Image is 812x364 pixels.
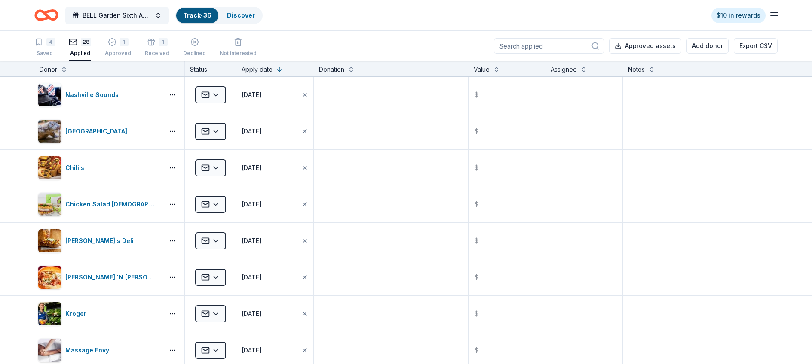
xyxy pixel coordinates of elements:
[65,236,137,246] div: [PERSON_NAME]'s Deli
[175,7,263,24] button: Track· 36Discover
[38,119,160,143] button: Image for Nashville Zoo[GEOGRAPHIC_DATA]
[65,345,113,355] div: Massage Envy
[242,309,262,319] div: [DATE]
[145,34,169,61] button: 1Received
[34,50,55,57] div: Saved
[38,229,160,253] button: Image for Jason's Deli[PERSON_NAME]'s Deli
[236,113,313,149] button: [DATE]
[494,38,604,54] input: Search applied
[34,5,58,25] a: Home
[236,259,313,295] button: [DATE]
[83,10,151,21] span: BELL Garden Sixth Annual Virtual Auction
[236,77,313,113] button: [DATE]
[145,50,169,57] div: Received
[65,7,169,24] button: BELL Garden Sixth Annual Virtual Auction
[474,64,490,75] div: Value
[242,126,262,136] div: [DATE]
[242,272,262,282] div: [DATE]
[183,34,206,61] button: Declined
[227,12,255,19] a: Discover
[242,236,262,246] div: [DATE]
[185,61,236,76] div: Status
[105,50,131,57] div: Approved
[38,83,61,106] img: Image for Nashville Sounds
[46,38,55,46] div: 4
[236,223,313,259] button: [DATE]
[220,34,257,61] button: Not interested
[242,163,262,173] div: [DATE]
[65,272,160,282] div: [PERSON_NAME] 'N [PERSON_NAME]'s BBQ Restaurant
[40,64,57,75] div: Donor
[236,296,313,332] button: [DATE]
[242,199,262,209] div: [DATE]
[69,50,91,57] div: Applied
[120,38,129,46] div: 1
[734,38,778,54] button: Export CSV
[38,302,61,325] img: Image for Kroger
[686,38,729,54] button: Add donor
[38,338,160,362] button: Image for Massage EnvyMassage Envy
[38,156,160,180] button: Image for Chili'sChili's
[38,229,61,252] img: Image for Jason's Deli
[319,64,344,75] div: Donation
[81,38,91,46] div: 28
[38,156,61,179] img: Image for Chili's
[105,34,131,61] button: 1Approved
[38,266,61,289] img: Image for Jim 'N Nick's BBQ Restaurant
[159,38,168,46] div: 1
[65,309,90,319] div: Kroger
[236,186,313,222] button: [DATE]
[65,126,131,136] div: [GEOGRAPHIC_DATA]
[242,345,262,355] div: [DATE]
[220,50,257,57] div: Not interested
[38,265,160,289] button: Image for Jim 'N Nick's BBQ Restaurant[PERSON_NAME] 'N [PERSON_NAME]'s BBQ Restaurant
[38,339,61,362] img: Image for Massage Envy
[711,8,766,23] a: $10 in rewards
[183,50,206,57] div: Declined
[242,64,273,75] div: Apply date
[551,64,577,75] div: Assignee
[38,302,160,326] button: Image for KrogerKroger
[183,12,211,19] a: Track· 36
[628,64,645,75] div: Notes
[236,150,313,186] button: [DATE]
[69,34,91,61] button: 28Applied
[38,193,61,216] img: Image for Chicken Salad Chick
[65,163,88,173] div: Chili's
[242,90,262,100] div: [DATE]
[65,199,160,209] div: Chicken Salad [DEMOGRAPHIC_DATA]
[38,120,61,143] img: Image for Nashville Zoo
[38,192,160,216] button: Image for Chicken Salad ChickChicken Salad [DEMOGRAPHIC_DATA]
[38,83,160,107] button: Image for Nashville SoundsNashville Sounds
[65,90,122,100] div: Nashville Sounds
[34,34,55,61] button: 4Saved
[609,38,681,54] button: Approved assets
